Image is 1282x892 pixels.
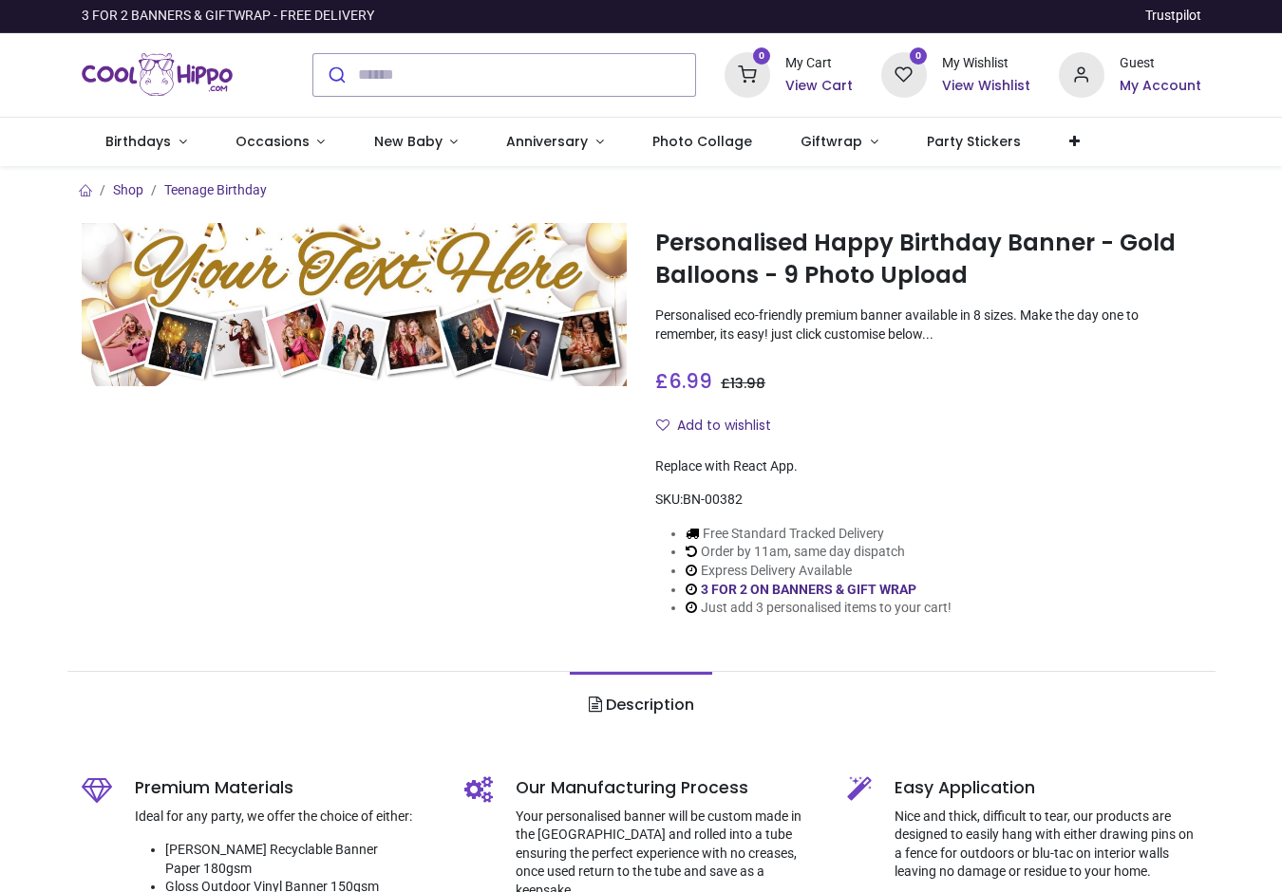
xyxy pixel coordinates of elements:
[686,525,952,544] li: Free Standard Tracked Delivery
[82,223,628,386] img: Personalised Happy Birthday Banner - Gold Balloons - 9 Photo Upload
[82,7,374,26] div: 3 FOR 2 BANNERS & GIFTWRAP - FREE DELIVERY
[927,132,1021,151] span: Party Stickers
[374,132,443,151] span: New Baby
[801,132,862,151] span: Giftwrap
[942,54,1030,73] div: My Wishlist
[1120,77,1201,96] a: My Account
[701,582,916,597] a: 3 FOR 2 ON BANNERS & GIFT WRAP
[785,77,853,96] a: View Cart
[669,367,712,395] span: 6.99
[506,132,588,151] span: Anniversary
[686,599,952,618] li: Just add 3 personalised items to your cart!
[236,132,310,151] span: Occasions
[313,54,358,96] button: Submit
[910,47,928,65] sup: 0
[785,54,853,73] div: My Cart
[656,418,669,432] i: Add to wishlist
[686,562,952,581] li: Express Delivery Available
[516,776,819,800] h5: Our Manufacturing Process
[655,410,787,442] button: Add to wishlistAdd to wishlist
[165,841,436,878] li: [PERSON_NAME] Recyclable Banner Paper 180gsm
[686,543,952,562] li: Order by 11am, same day dispatch
[82,48,234,102] a: Logo of Cool Hippo
[82,48,234,102] img: Cool Hippo
[482,118,629,167] a: Anniversary
[895,808,1201,882] p: Nice and thick, difficult to tear, our products are designed to easily hang with either drawing p...
[135,808,436,827] p: Ideal for any party, we offer the choice of either:
[655,227,1201,292] h1: Personalised Happy Birthday Banner - Gold Balloons - 9 Photo Upload
[753,47,771,65] sup: 0
[942,77,1030,96] a: View Wishlist
[721,374,765,393] span: £
[1145,7,1201,26] a: Trustpilot
[881,65,927,81] a: 0
[777,118,903,167] a: Giftwrap
[655,491,1201,510] div: SKU:
[135,776,436,800] h5: Premium Materials
[683,492,743,507] span: BN-00382
[105,132,171,151] span: Birthdays
[655,367,712,395] span: £
[895,776,1201,800] h5: Easy Application
[655,307,1201,344] p: Personalised eco-friendly premium banner available in 8 sizes. Make the day one to remember, its ...
[725,65,770,81] a: 0
[211,118,349,167] a: Occasions
[652,132,752,151] span: Photo Collage
[349,118,482,167] a: New Baby
[730,374,765,393] span: 13.98
[82,118,212,167] a: Birthdays
[113,182,143,197] a: Shop
[164,182,267,197] a: Teenage Birthday
[570,672,711,738] a: Description
[1120,54,1201,73] div: Guest
[655,457,1201,476] div: Replace with React App.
